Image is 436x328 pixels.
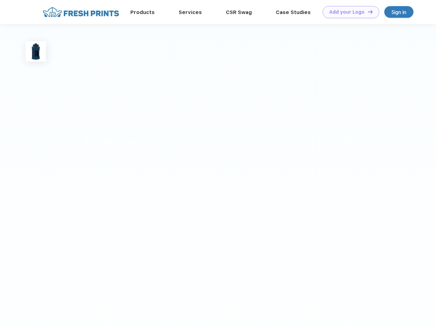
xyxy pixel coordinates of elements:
div: Sign in [392,8,406,16]
img: func=resize&h=100 [26,41,46,61]
a: Sign in [384,6,413,18]
a: Products [130,9,155,15]
div: Add your Logo [329,9,364,15]
img: DT [368,10,373,14]
img: fo%20logo%202.webp [41,6,121,18]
